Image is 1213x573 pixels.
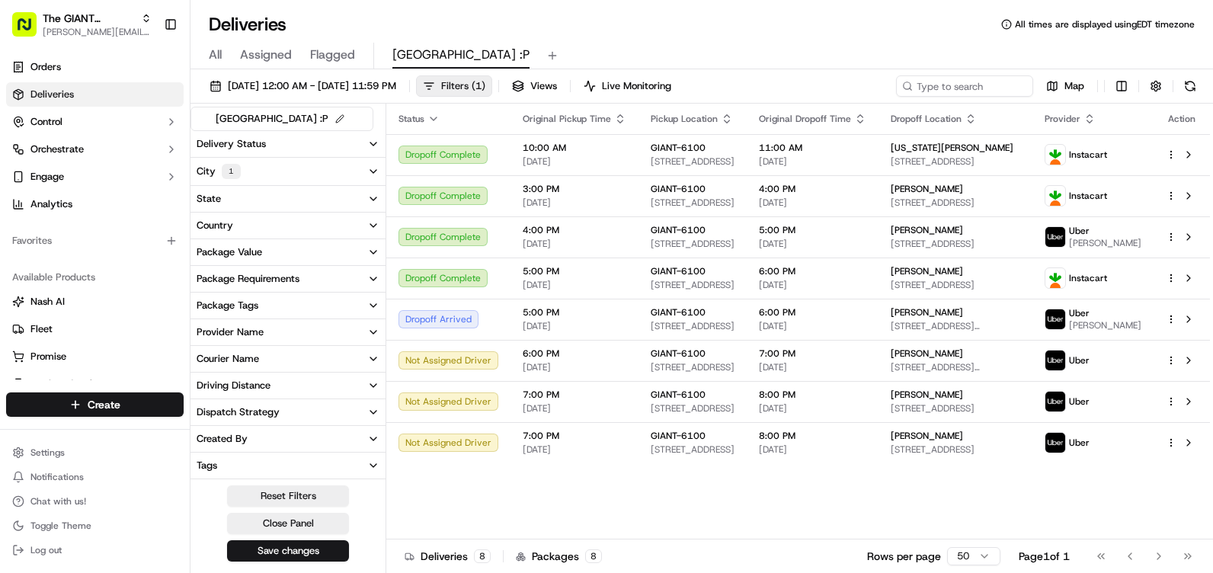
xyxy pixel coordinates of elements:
div: Favorites [6,229,184,253]
div: Action [1166,113,1198,125]
span: [PERSON_NAME] [891,347,963,360]
span: GIANT-6100 [651,224,706,236]
button: State [190,186,386,212]
span: Flagged [310,46,355,64]
div: Deliveries [405,549,491,564]
span: [DATE] [759,238,866,250]
span: [STREET_ADDRESS] [651,197,735,209]
span: [US_STATE][PERSON_NAME] [891,142,1013,154]
button: Create [6,392,184,417]
span: Instacart [1069,149,1107,161]
span: 8:00 PM [759,389,866,401]
button: Created By [190,426,386,452]
a: Deliveries [6,82,184,107]
div: Start new chat [52,146,250,161]
span: Toggle Theme [30,520,91,532]
img: profile_instacart_ahold_partner.png [1045,145,1065,165]
div: Package Requirements [197,272,299,286]
div: Tags [197,459,217,472]
button: The GIANT Company[PERSON_NAME][EMAIL_ADDRESS][PERSON_NAME][DOMAIN_NAME] [6,6,158,43]
span: Control [30,115,62,129]
button: Tags [190,453,386,479]
button: The GIANT Company [43,11,135,26]
input: Got a question? Start typing here... [40,98,274,114]
div: 💻 [129,301,141,313]
span: 10:00 AM [523,142,626,154]
span: Views [530,79,557,93]
span: GIANT-6100 [651,306,706,319]
span: [DATE] 12:00 AM - [DATE] 11:59 PM [228,79,396,93]
a: 📗Knowledge Base [9,293,123,321]
span: [STREET_ADDRESS] [891,155,1020,168]
div: [GEOGRAPHIC_DATA] :P [216,110,348,127]
button: Toggle Theme [6,515,184,536]
button: See all [236,195,277,213]
button: Close Panel [227,513,349,534]
span: [PERSON_NAME] [1069,237,1141,249]
span: [STREET_ADDRESS] [651,238,735,250]
span: All times are displayed using EDT timezone [1015,18,1195,30]
span: [DATE] [759,197,866,209]
span: GIANT-6100 [651,142,706,154]
span: [PERSON_NAME] [1069,319,1141,331]
span: Dropoff Location [891,113,962,125]
span: 7:00 PM [759,347,866,360]
span: Uber [1069,437,1090,449]
span: Fleet [30,322,53,336]
span: Filters [441,79,485,93]
span: [PERSON_NAME] [891,430,963,442]
span: [STREET_ADDRESS] [651,279,735,291]
span: [GEOGRAPHIC_DATA] :P [392,46,530,64]
span: [PERSON_NAME] [891,389,963,401]
a: Analytics [6,192,184,216]
button: Delivery Status [190,131,386,157]
span: 7:00 PM [523,389,626,401]
span: [PERSON_NAME][EMAIL_ADDRESS][PERSON_NAME][DOMAIN_NAME] [43,26,152,38]
div: Packages [516,549,602,564]
span: 6:00 PM [759,306,866,319]
img: 1736555255976-a54dd68f-1ca7-489b-9aae-adbdc363a1c4 [15,146,43,173]
span: Promise [30,350,66,363]
span: 6:00 PM [759,265,866,277]
div: Driving Distance [197,379,270,392]
a: Orders [6,55,184,79]
button: Notifications [6,466,184,488]
span: GIANT-6100 [651,389,706,401]
span: [PERSON_NAME] [891,306,963,319]
span: 5:00 PM [523,306,626,319]
button: Package Tags [190,293,386,319]
div: Package Tags [197,299,258,312]
p: Rows per page [867,549,941,564]
span: [STREET_ADDRESS] [891,402,1020,415]
span: Settings [30,447,65,459]
button: Log out [6,539,184,561]
a: Fleet [12,322,178,336]
span: [STREET_ADDRESS] [651,320,735,332]
span: 11:00 AM [759,142,866,154]
span: [STREET_ADDRESS] [651,155,735,168]
div: State [197,192,221,206]
span: Uber [1069,225,1090,237]
button: Driving Distance [190,373,386,399]
span: Uber [1069,354,1090,367]
span: Orders [30,60,61,74]
span: [DATE] [523,320,626,332]
div: We're available if you need us! [52,161,193,173]
input: Type to search [896,75,1033,97]
span: Provider [1045,113,1080,125]
span: [STREET_ADDRESS] [891,197,1020,209]
span: Instacart [1069,272,1107,284]
button: Reset Filters [227,485,349,507]
button: Dispatch Strategy [190,399,386,425]
button: Nash AI [6,290,184,314]
span: Instacart [1069,190,1107,202]
span: [STREET_ADDRESS] [651,361,735,373]
button: Control [6,110,184,134]
span: [DATE] [523,197,626,209]
span: [DATE] [523,361,626,373]
button: Map [1039,75,1091,97]
p: Welcome 👋 [15,61,277,85]
img: profile_instacart_ahold_partner.png [1045,186,1065,206]
span: [STREET_ADDRESS][PERSON_NAME] [891,361,1020,373]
